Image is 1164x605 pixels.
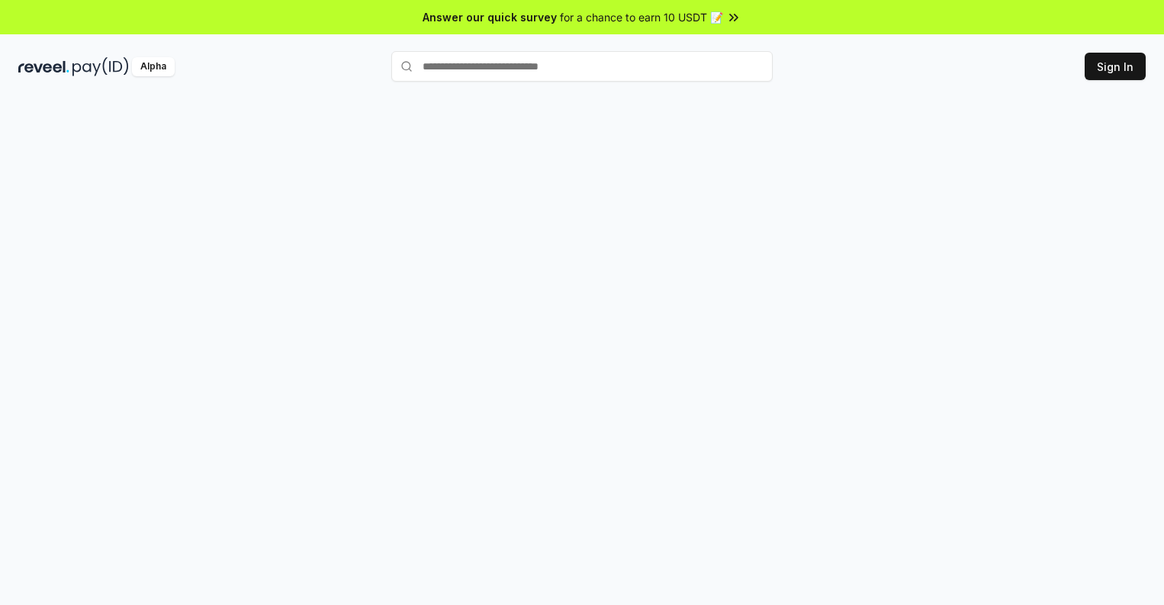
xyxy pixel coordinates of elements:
[18,57,69,76] img: reveel_dark
[1085,53,1146,80] button: Sign In
[132,57,175,76] div: Alpha
[72,57,129,76] img: pay_id
[560,9,723,25] span: for a chance to earn 10 USDT 📝
[423,9,557,25] span: Answer our quick survey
